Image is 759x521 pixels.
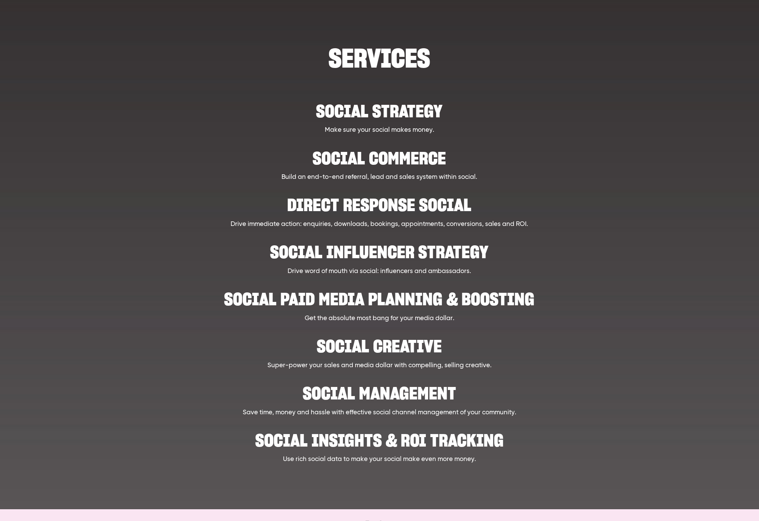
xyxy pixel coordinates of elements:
[84,125,675,135] p: Make sure your social makes money.
[84,47,675,70] h1: SERVICES
[84,172,675,182] p: Build an end-to-end referral, lead and sales system within social.
[84,143,675,166] h2: Social Commerce
[84,331,675,354] h2: Social creative
[84,425,675,464] a: Social Insights & ROI Tracking Use rich social data to make your social make even more money.
[84,284,675,323] a: Social paid media planning & boosting Get the absolute most bang for your media dollar.
[84,189,675,213] h2: Direct Response Social
[84,378,675,401] h2: Social Management
[84,331,675,370] a: Social creative Super-power your sales and media dollar with compelling, selling creative.
[84,425,675,448] h2: Social Insights & ROI Tracking
[84,284,675,307] h2: Social paid media planning & boosting
[84,143,675,182] a: Social Commerce Build an end-to-end referral, lead and sales system within social.
[84,219,675,229] p: Drive immediate action: enquiries, downloads, bookings, appointments, conversions, sales and ROI.
[84,96,675,119] h2: Social strategy
[84,455,675,464] p: Use rich social data to make your social make even more money.
[84,189,675,229] a: Direct Response Social Drive immediate action: enquiries, downloads, bookings, appointments, conv...
[84,237,675,276] a: Social influencer strategy Drive word of mouth via social: influencers and ambassadors.
[84,361,675,371] p: Super-power your sales and media dollar with compelling, selling creative.
[84,378,675,417] a: Social Management Save time, money and hassle with effective social channel management of your co...
[84,237,675,260] h2: Social influencer strategy
[84,408,675,418] p: Save time, money and hassle with effective social channel management of your community.
[84,267,675,276] p: Drive word of mouth via social: influencers and ambassadors.
[84,314,675,324] p: Get the absolute most bang for your media dollar.
[84,96,675,135] a: Social strategy Make sure your social makes money.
